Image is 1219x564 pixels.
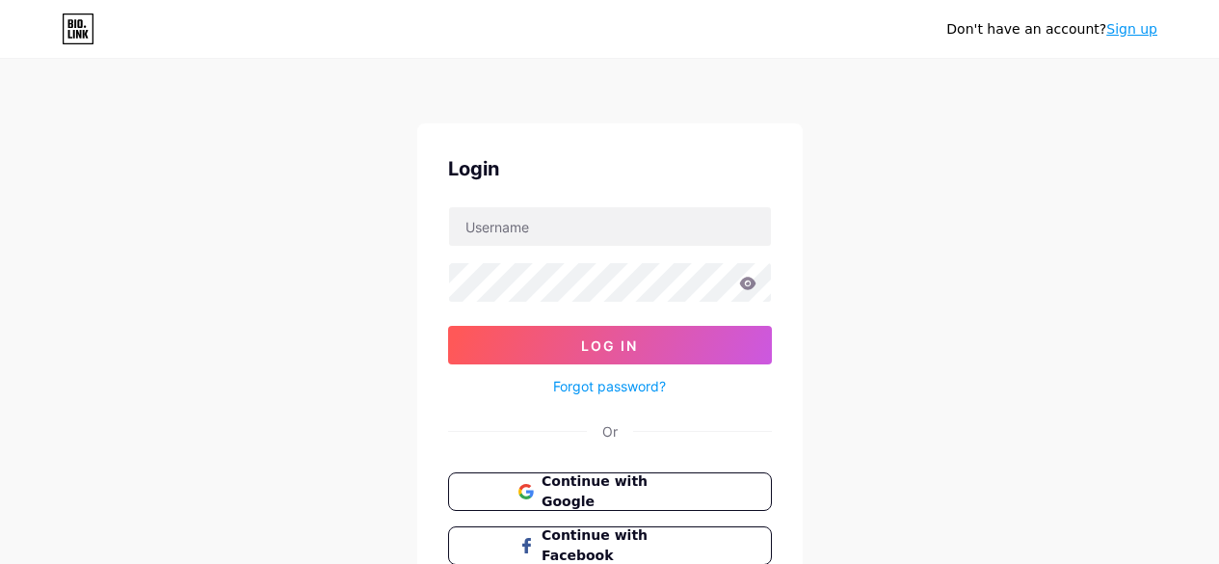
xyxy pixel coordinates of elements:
a: Sign up [1106,21,1157,37]
span: Log In [581,337,638,354]
button: Log In [448,326,772,364]
div: Or [602,421,618,442]
div: Login [448,154,772,183]
span: Continue with Google [542,471,701,512]
div: Don't have an account? [946,19,1157,40]
a: Forgot password? [553,376,666,396]
button: Continue with Google [448,472,772,511]
input: Username [449,207,771,246]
